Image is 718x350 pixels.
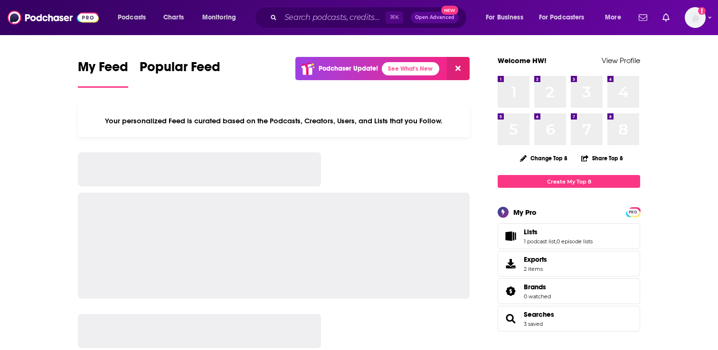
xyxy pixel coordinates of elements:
span: My Feed [78,59,128,81]
a: Welcome HW! [498,56,547,65]
a: Searches [524,310,554,319]
span: Open Advanced [415,15,454,20]
a: Popular Feed [140,59,220,88]
span: Charts [163,11,184,24]
button: open menu [479,10,535,25]
a: Brands [501,285,520,298]
img: Podchaser - Follow, Share and Rate Podcasts [8,9,99,27]
div: Search podcasts, credits, & more... [264,7,476,28]
span: Lists [498,223,640,249]
button: open menu [196,10,248,25]
a: 0 episode lists [557,238,593,245]
p: Podchaser Update! [319,64,378,73]
input: Search podcasts, credits, & more... [281,10,386,25]
span: 2 items [524,266,547,272]
span: Lists [524,228,538,236]
a: Brands [524,283,551,291]
a: 3 saved [524,321,543,327]
a: PRO [627,208,639,215]
span: Popular Feed [140,59,220,81]
span: Exports [501,257,520,270]
a: 1 podcast list [524,238,556,245]
a: My Feed [78,59,128,88]
span: Monitoring [202,11,236,24]
span: PRO [627,209,639,216]
a: Lists [524,228,593,236]
span: Brands [498,278,640,304]
span: ⌘ K [386,11,403,24]
span: New [441,6,458,15]
a: Lists [501,230,520,243]
button: Open AdvancedNew [411,12,459,23]
a: See What's New [382,62,439,75]
div: Your personalized Feed is curated based on the Podcasts, Creators, Users, and Lists that you Follow. [78,105,470,137]
span: , [556,238,557,245]
span: Brands [524,283,546,291]
span: For Business [486,11,523,24]
span: Podcasts [118,11,146,24]
button: open menu [111,10,158,25]
span: Exports [524,255,547,264]
a: Exports [498,251,640,276]
a: Searches [501,312,520,325]
span: Searches [498,306,640,332]
a: 0 watched [524,293,551,300]
div: My Pro [513,208,537,217]
a: Create My Top 8 [498,175,640,188]
a: Charts [157,10,189,25]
